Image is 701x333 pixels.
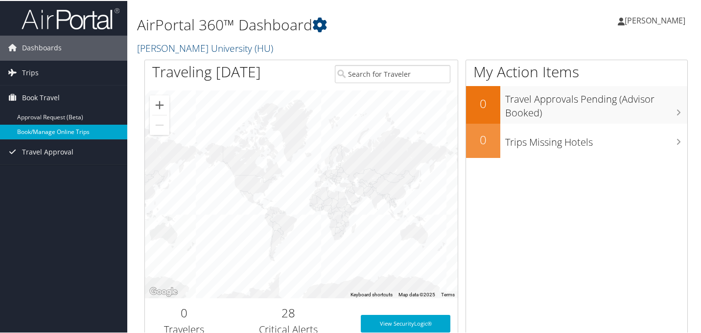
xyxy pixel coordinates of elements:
a: Open this area in Google Maps (opens a new window) [147,285,180,297]
h2: 28 [231,304,346,320]
h3: Travel Approvals Pending (Advisor Booked) [505,87,687,119]
span: Map data ©2025 [398,291,435,296]
a: [PERSON_NAME] [618,5,695,34]
h2: 0 [466,94,500,111]
h3: Trips Missing Hotels [505,130,687,148]
h2: 0 [466,131,500,147]
span: Dashboards [22,35,62,59]
input: Search for Traveler [335,64,450,82]
button: Keyboard shortcuts [350,290,393,297]
button: Zoom in [150,94,169,114]
a: Terms (opens in new tab) [441,291,455,296]
button: Zoom out [150,114,169,134]
img: airportal-logo.png [22,6,119,29]
a: View SecurityLogic® [361,314,450,332]
span: Travel Approval [22,139,73,163]
h2: 0 [152,304,216,320]
a: 0Travel Approvals Pending (Advisor Booked) [466,85,687,123]
span: Book Travel [22,85,60,109]
a: 0Trips Missing Hotels [466,123,687,157]
span: [PERSON_NAME] [625,14,685,25]
h1: AirPortal 360™ Dashboard [137,14,509,34]
h1: My Action Items [466,61,687,81]
a: [PERSON_NAME] University (HU) [137,41,276,54]
span: Trips [22,60,39,84]
img: Google [147,285,180,297]
h1: Traveling [DATE] [152,61,261,81]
